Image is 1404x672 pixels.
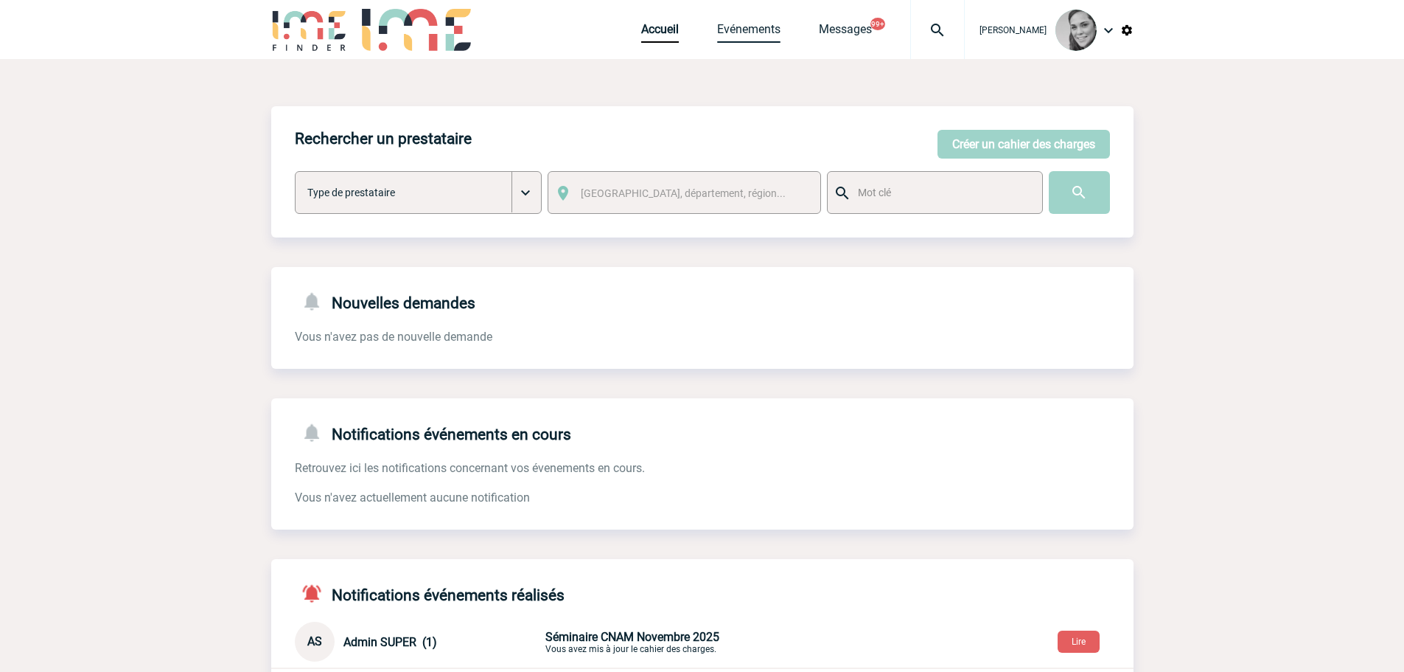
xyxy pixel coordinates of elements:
div: Conversation privée : Client - Agence [295,622,1134,662]
input: Mot clé [854,183,1029,202]
button: Lire [1058,631,1100,653]
span: Retrouvez ici les notifications concernant vos évenements en cours. [295,461,645,475]
a: Accueil [641,22,679,43]
span: [GEOGRAPHIC_DATA], département, région... [581,187,786,199]
p: Vous avez mis à jour le cahier des charges. [545,630,892,654]
img: notifications-24-px-g.png [301,291,332,312]
input: Submit [1049,171,1110,214]
h4: Notifications événements en cours [295,422,571,443]
h4: Notifications événements réalisés [295,583,565,604]
span: Admin SUPER (1) [343,635,437,649]
img: IME-Finder [271,9,348,51]
img: notifications-24-px-g.png [301,422,332,443]
span: [PERSON_NAME] [979,25,1047,35]
span: AS [307,634,322,648]
a: Lire [1046,634,1111,648]
a: Evénements [717,22,780,43]
a: Messages [819,22,872,43]
h4: Rechercher un prestataire [295,130,472,148]
a: AS Admin SUPER (1) Séminaire CNAM Novembre 2025Vous avez mis à jour le cahier des charges. [295,634,892,648]
img: 94297-0.png [1055,10,1097,51]
span: Vous n'avez actuellement aucune notification [295,491,530,505]
span: Vous n'avez pas de nouvelle demande [295,330,492,344]
button: 99+ [870,18,885,30]
span: Séminaire CNAM Novembre 2025 [545,630,719,644]
img: notifications-active-24-px-r.png [301,583,332,604]
h4: Nouvelles demandes [295,291,475,312]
